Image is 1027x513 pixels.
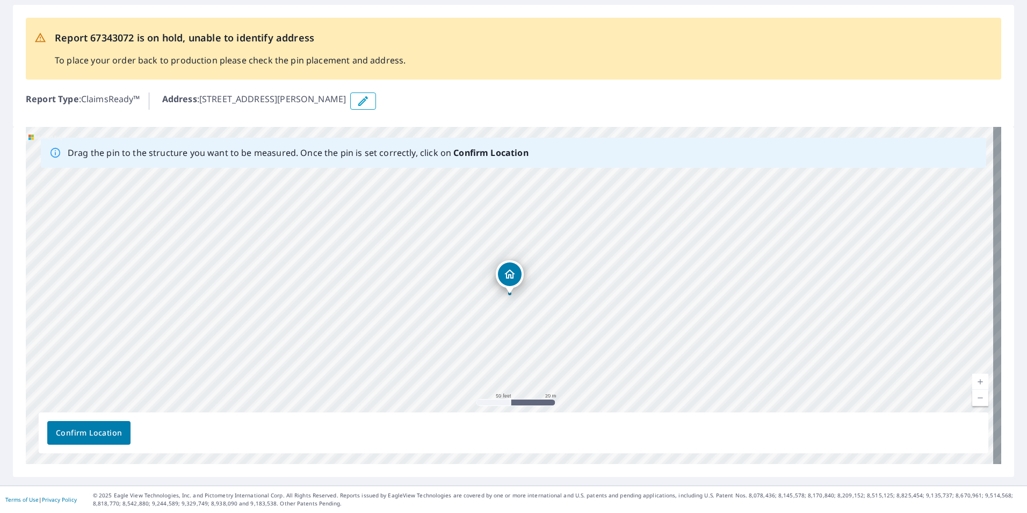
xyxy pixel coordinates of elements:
button: Confirm Location [47,421,131,445]
a: Current Level 19, Zoom Out [972,390,988,406]
div: Dropped pin, building 1, Residential property, 200 Crawford Ter Marion, NC 28752 [496,260,524,294]
b: Confirm Location [453,147,528,159]
b: Address [162,93,197,105]
a: Privacy Policy [42,496,77,503]
p: : [STREET_ADDRESS][PERSON_NAME] [162,92,346,110]
span: Confirm Location [56,426,122,440]
p: © 2025 Eagle View Technologies, Inc. and Pictometry International Corp. All Rights Reserved. Repo... [93,491,1022,508]
b: Report Type [26,93,79,105]
a: Current Level 19, Zoom In [972,374,988,390]
p: Drag the pin to the structure you want to be measured. Once the pin is set correctly, click on [68,146,529,159]
p: | [5,496,77,503]
a: Terms of Use [5,496,39,503]
p: Report 67343072 is on hold, unable to identify address [55,31,406,45]
p: : ClaimsReady™ [26,92,140,110]
p: To place your order back to production please check the pin placement and address. [55,54,406,67]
